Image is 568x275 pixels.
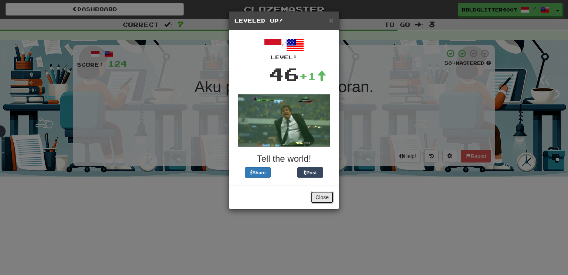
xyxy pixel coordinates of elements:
button: Share [245,167,271,178]
iframe: X Post Button [271,167,297,178]
h5: Leveled Up! [234,17,334,24]
h3: Tell the world! [234,154,334,164]
button: Post [297,167,323,178]
span: × [329,16,334,24]
div: / [234,36,334,61]
img: soccer-coach-2-a9306edb2ed3f6953285996bb4238f2040b39cbea5cfbac61ac5b5c8179d3151.gif [238,94,330,147]
button: Close [311,191,334,204]
button: Close [329,16,334,24]
div: 46 [269,61,299,87]
div: +1 [299,69,327,84]
div: Level: [234,54,334,61]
